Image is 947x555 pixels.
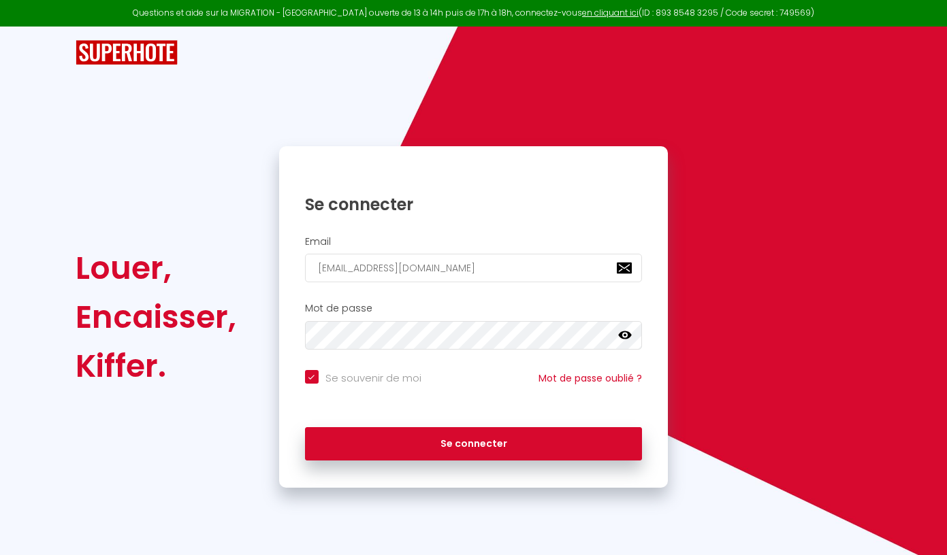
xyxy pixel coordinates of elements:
a: Mot de passe oublié ? [539,371,642,385]
h2: Email [305,236,643,248]
img: SuperHote logo [76,40,178,65]
a: en cliquant ici [582,7,639,18]
button: Se connecter [305,427,643,461]
div: Louer, [76,243,236,292]
input: Ton Email [305,254,643,282]
div: Encaisser, [76,292,236,341]
h1: Se connecter [305,194,643,215]
div: Kiffer. [76,341,236,390]
h2: Mot de passe [305,303,643,314]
